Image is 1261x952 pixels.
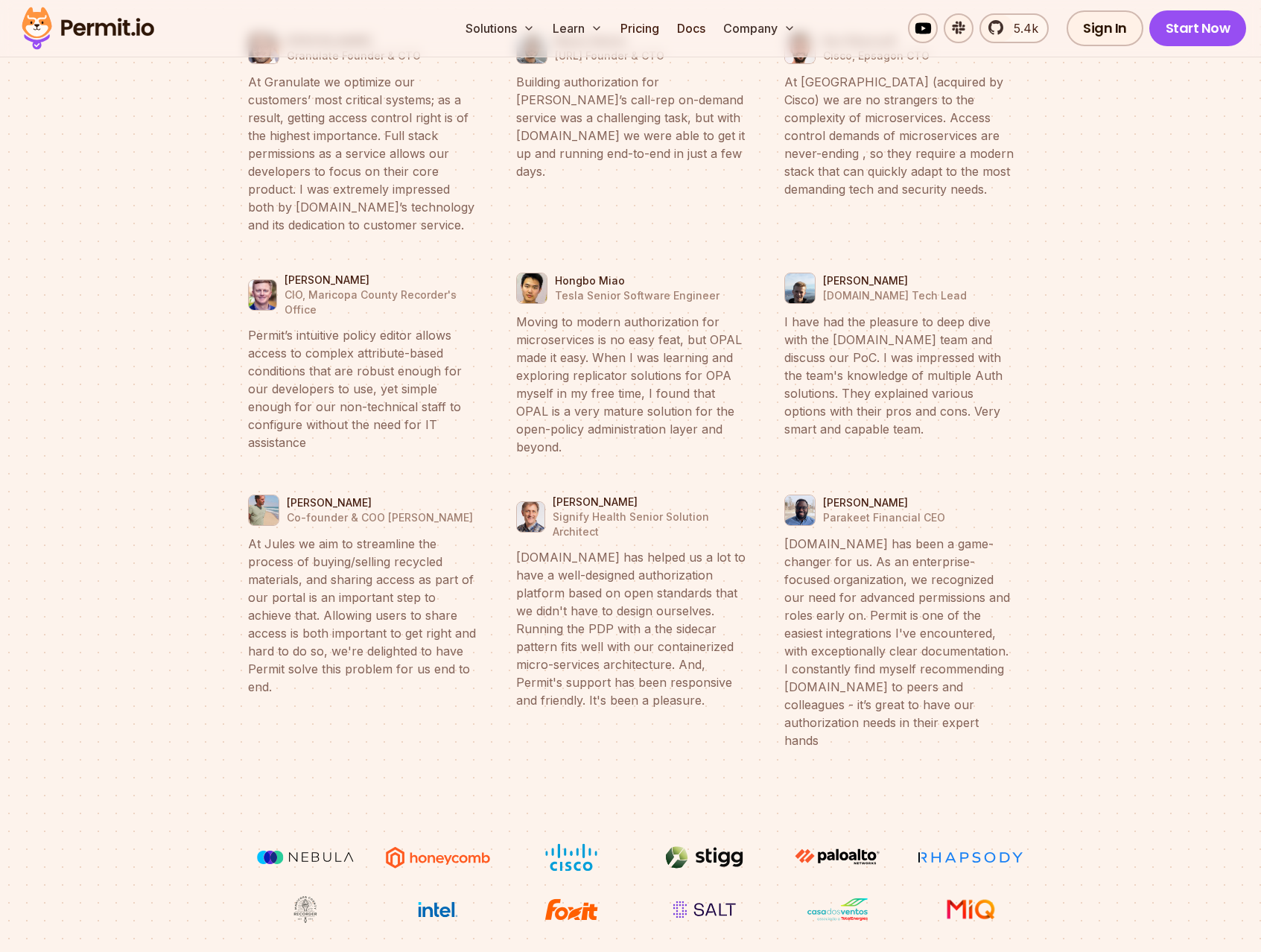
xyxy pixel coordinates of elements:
a: Docs [671,13,711,43]
img: Intel [382,895,494,924]
blockquote: I have had the pleasure to deep dive with the [DOMAIN_NAME] team and discuss our PoC. I was impre... [784,313,1014,438]
p: [DOMAIN_NAME] Tech Lead [823,288,967,303]
blockquote: Permit’s intuitive policy editor allows access to complex attribute-based conditions that are rob... [248,326,477,451]
button: Company [717,13,801,43]
p: [PERSON_NAME] [823,273,967,288]
img: Pawel Englert | Beekeeper.io Tech Lead [785,269,815,308]
img: Cisco [515,843,627,872]
p: Co-founder & COO [PERSON_NAME] [287,510,473,525]
img: Hongbo Miao | Tesla Senior Software Engineer [517,269,547,308]
p: [PERSON_NAME] [823,495,945,510]
p: Signify Health Senior Solution Architect [553,510,746,539]
p: [PERSON_NAME] [285,273,477,288]
button: Solutions [460,13,541,43]
p: [PERSON_NAME] [287,495,473,510]
img: Malcolm Learner | Signify Health Senior Solution Architect [517,498,544,536]
p: Tesla Senior Software Engineer [555,288,720,303]
img: Casa dos Ventos [781,895,893,924]
img: Foxit [515,895,627,924]
p: [PERSON_NAME] [553,495,746,510]
span: 5.4k [1005,19,1038,37]
blockquote: At [GEOGRAPHIC_DATA] (acquired by Cisco) we are no strangers to the complexity of microservices. ... [784,73,1014,198]
img: Stigg [649,843,760,872]
p: Parakeet Financial CEO [823,510,945,525]
img: Jowanza Joseph | Parakeet Financial CEO [785,491,815,530]
img: Honeycomb [382,843,494,872]
img: MIQ [920,897,1020,922]
img: salt [649,895,760,924]
a: 5.4k [979,13,1049,43]
p: CIO, Maricopa County Recorder's Office [285,288,477,317]
img: Permit logo [15,3,161,54]
blockquote: Building authorization for [PERSON_NAME]’s call-rep on-demand service was a challenging task, but... [516,73,746,180]
blockquote: [DOMAIN_NAME] has helped us a lot to have a well-designed authorization platform based on open st... [516,548,746,709]
img: Rhapsody Health [915,843,1026,872]
p: Hongbo Miao [555,273,720,288]
blockquote: At Jules we aim to streamline the process of buying/selling recycled materials, and sharing acces... [248,535,477,696]
a: Start Now [1149,10,1247,46]
img: Nate Young | CIO, Maricopa County Recorder's Office [249,276,276,314]
blockquote: [DOMAIN_NAME] has been a game-changer for us. As an enterprise-focused organization, we recognize... [784,535,1014,749]
blockquote: At Granulate we optimize our customers’ most critical systems; as a result, getting access contro... [248,73,477,234]
a: Sign In [1067,10,1143,46]
img: paloalto [781,843,893,870]
button: Learn [547,13,609,43]
blockquote: Moving to modern authorization for microservices is no easy feat, but OPAL made it easy. When I w... [516,313,746,456]
a: Pricing [614,13,665,43]
img: Maricopa County Recorder\'s Office [250,895,361,924]
img: Jean Philippe Boul | Co-founder & COO Jules AI [249,491,279,530]
img: Nebula [250,843,361,872]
